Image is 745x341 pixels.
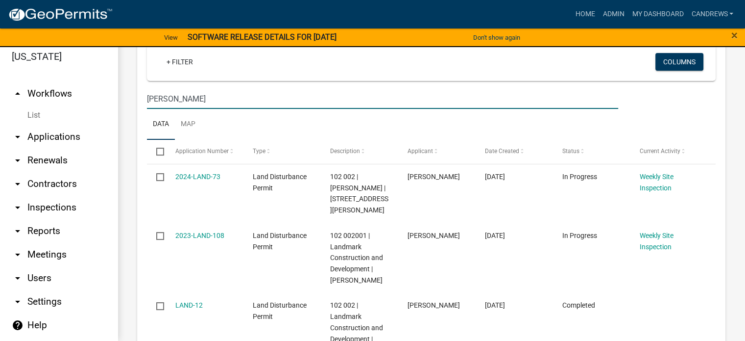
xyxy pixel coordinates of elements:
[253,148,265,155] span: Type
[321,140,398,163] datatable-header-cell: Description
[687,5,737,24] a: candrews
[485,301,505,309] span: 07/11/2022
[243,140,320,163] datatable-header-cell: Type
[485,232,505,239] span: 12/05/2023
[562,173,597,181] span: In Progress
[640,232,673,251] a: Weekly Site Inspection
[330,173,388,214] span: 102 002 | Renato Ghizoni | 113 SCOTT RD
[408,232,460,239] span: Brandon Burgess
[408,148,433,155] span: Applicant
[655,53,703,71] button: Columns
[188,32,336,42] strong: SOFTWARE RELEASE DETAILS FOR [DATE]
[408,301,460,309] span: Brandon Burgess
[253,232,307,251] span: Land Disturbance Permit
[408,173,460,181] span: Rick McAllister
[147,109,175,140] a: Data
[562,232,597,239] span: In Progress
[553,140,630,163] datatable-header-cell: Status
[175,148,229,155] span: Application Number
[485,173,505,181] span: 09/19/2024
[12,155,24,166] i: arrow_drop_down
[562,148,579,155] span: Status
[12,249,24,261] i: arrow_drop_down
[330,148,360,155] span: Description
[253,301,307,320] span: Land Disturbance Permit
[12,225,24,237] i: arrow_drop_down
[147,89,618,109] input: Search for applications
[469,29,524,46] button: Don't show again
[175,232,224,239] a: 2023-LAND-108
[640,148,680,155] span: Current Activity
[562,301,595,309] span: Completed
[571,5,599,24] a: Home
[159,53,201,71] a: + Filter
[12,296,24,308] i: arrow_drop_down
[175,109,201,140] a: Map
[476,140,553,163] datatable-header-cell: Date Created
[12,131,24,143] i: arrow_drop_down
[160,29,182,46] a: View
[330,232,383,284] span: 102 002001 | Landmark Construction and Development | SCOTT RD
[175,301,203,309] a: LAND-12
[12,202,24,213] i: arrow_drop_down
[253,173,307,192] span: Land Disturbance Permit
[599,5,628,24] a: Admin
[12,272,24,284] i: arrow_drop_down
[12,178,24,190] i: arrow_drop_down
[731,28,738,42] span: ×
[175,173,220,181] a: 2024-LAND-73
[640,173,673,192] a: Weekly Site Inspection
[398,140,476,163] datatable-header-cell: Applicant
[628,5,687,24] a: My Dashboard
[12,88,24,100] i: arrow_drop_up
[166,140,243,163] datatable-header-cell: Application Number
[731,29,738,41] button: Close
[630,140,708,163] datatable-header-cell: Current Activity
[147,140,166,163] datatable-header-cell: Select
[485,148,519,155] span: Date Created
[12,319,24,331] i: help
